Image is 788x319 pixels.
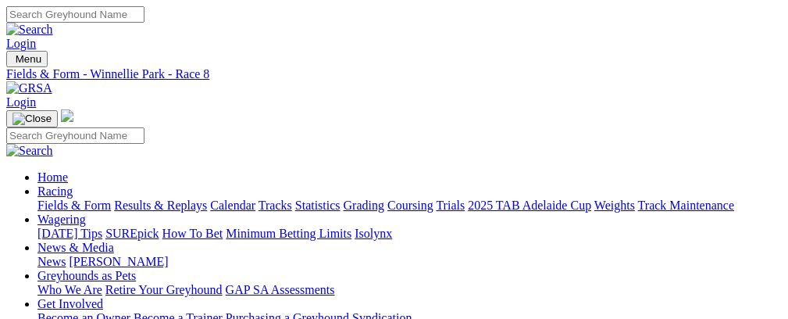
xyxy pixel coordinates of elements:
[37,283,102,296] a: Who We Are
[16,53,41,65] span: Menu
[37,227,782,241] div: Wagering
[105,283,223,296] a: Retire Your Greyhound
[226,227,351,240] a: Minimum Betting Limits
[6,51,48,67] button: Toggle navigation
[69,255,168,268] a: [PERSON_NAME]
[638,199,734,212] a: Track Maintenance
[436,199,465,212] a: Trials
[295,199,341,212] a: Statistics
[12,113,52,125] img: Close
[37,199,782,213] div: Racing
[37,185,73,198] a: Racing
[6,144,53,158] img: Search
[210,199,255,212] a: Calendar
[468,199,591,212] a: 2025 TAB Adelaide Cup
[37,297,103,310] a: Get Involved
[37,213,86,226] a: Wagering
[37,283,782,297] div: Greyhounds as Pets
[355,227,392,240] a: Isolynx
[162,227,223,240] a: How To Bet
[37,255,66,268] a: News
[37,255,782,269] div: News & Media
[37,269,136,282] a: Greyhounds as Pets
[6,6,144,23] input: Search
[37,199,111,212] a: Fields & Form
[61,109,73,122] img: logo-grsa-white.png
[37,170,68,184] a: Home
[387,199,433,212] a: Coursing
[6,81,52,95] img: GRSA
[6,127,144,144] input: Search
[6,67,782,81] a: Fields & Form - Winnellie Park - Race 8
[259,199,292,212] a: Tracks
[37,227,102,240] a: [DATE] Tips
[6,23,53,37] img: Search
[6,110,58,127] button: Toggle navigation
[105,227,159,240] a: SUREpick
[226,283,335,296] a: GAP SA Assessments
[37,241,114,254] a: News & Media
[6,95,36,109] a: Login
[6,37,36,50] a: Login
[114,199,207,212] a: Results & Replays
[594,199,635,212] a: Weights
[344,199,384,212] a: Grading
